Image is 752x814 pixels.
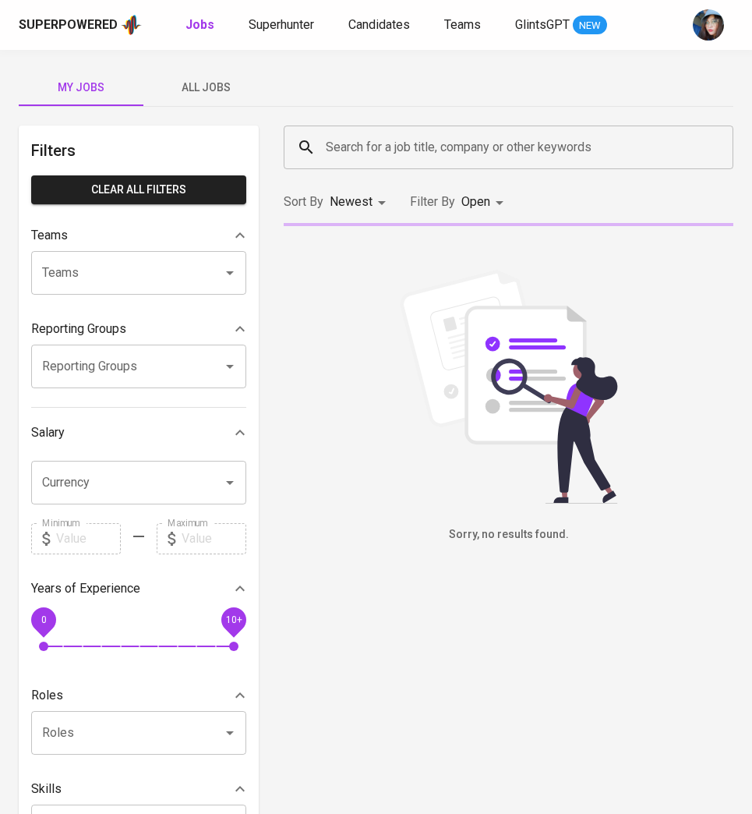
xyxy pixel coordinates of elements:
span: NEW [573,18,607,34]
button: Open [219,262,241,284]
span: My Jobs [28,78,134,97]
img: file_searching.svg [392,270,626,504]
input: Value [56,523,121,554]
p: Roles [31,686,63,705]
p: Salary [31,423,65,442]
img: diazagista@glints.com [693,9,724,41]
span: Teams [444,17,481,32]
p: Teams [31,226,68,245]
p: Years of Experience [31,579,140,598]
span: 10+ [225,614,242,625]
button: Clear All filters [31,175,246,204]
span: Candidates [348,17,410,32]
span: GlintsGPT [515,17,570,32]
div: Open [461,188,509,217]
span: 0 [41,614,46,625]
div: Skills [31,773,246,805]
a: Superpoweredapp logo [19,13,142,37]
span: All Jobs [153,78,259,97]
div: Teams [31,220,246,251]
p: Skills [31,780,62,798]
img: app logo [121,13,142,37]
button: Open [219,722,241,744]
button: Open [219,472,241,494]
div: Years of Experience [31,573,246,604]
p: Reporting Groups [31,320,126,338]
h6: Filters [31,138,246,163]
button: Open [219,356,241,377]
input: Value [182,523,246,554]
a: GlintsGPT NEW [515,16,607,35]
a: Teams [444,16,484,35]
div: Roles [31,680,246,711]
a: Jobs [185,16,217,35]
a: Candidates [348,16,413,35]
h6: Sorry, no results found. [284,526,733,543]
p: Filter By [410,193,455,211]
span: Clear All filters [44,180,234,200]
b: Jobs [185,17,214,32]
div: Reporting Groups [31,313,246,345]
p: Newest [330,193,372,211]
span: Superhunter [249,17,314,32]
div: Newest [330,188,391,217]
span: Open [461,194,490,209]
div: Superpowered [19,16,118,34]
a: Superhunter [249,16,317,35]
div: Salary [31,417,246,448]
p: Sort By [284,193,323,211]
